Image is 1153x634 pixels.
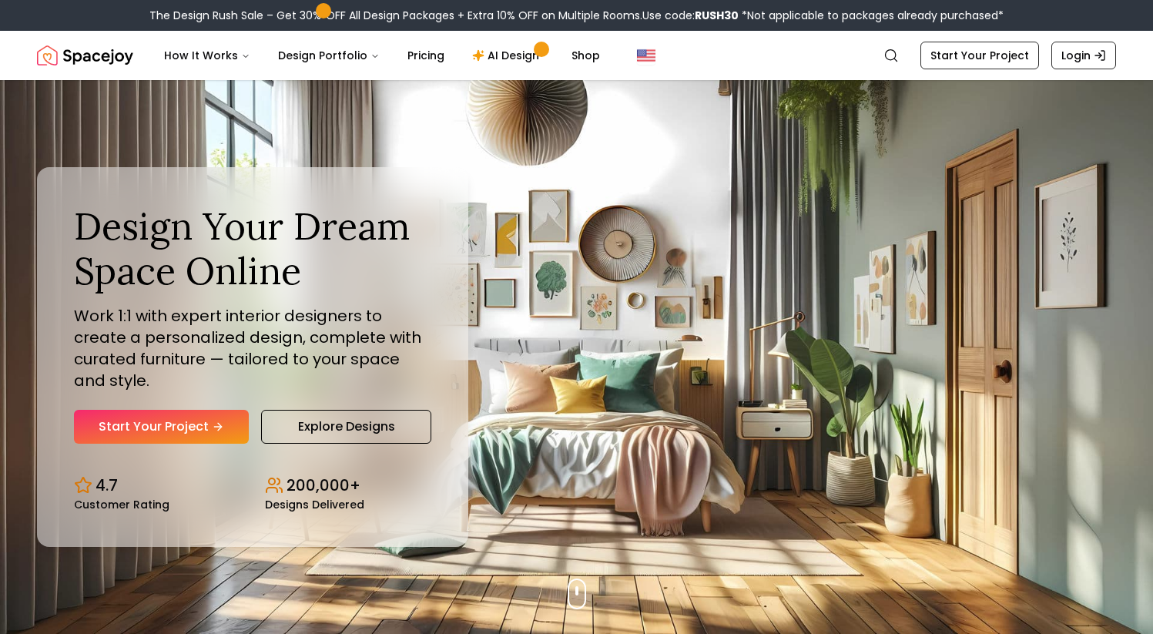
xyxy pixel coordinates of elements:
div: The Design Rush Sale – Get 30% OFF All Design Packages + Extra 10% OFF on Multiple Rooms. [149,8,1004,23]
button: How It Works [152,40,263,71]
span: *Not applicable to packages already purchased* [739,8,1004,23]
h1: Design Your Dream Space Online [74,204,431,293]
p: 200,000+ [287,475,360,496]
small: Customer Rating [74,499,169,510]
a: Shop [559,40,612,71]
a: Start Your Project [74,410,249,444]
a: Login [1051,42,1116,69]
p: 4.7 [96,475,118,496]
b: RUSH30 [695,8,739,23]
button: Design Portfolio [266,40,392,71]
nav: Global [37,31,1116,80]
p: Work 1:1 with expert interior designers to create a personalized design, complete with curated fu... [74,305,431,391]
a: Pricing [395,40,457,71]
a: Start Your Project [920,42,1039,69]
img: United States [637,46,655,65]
span: Use code: [642,8,739,23]
div: Design stats [74,462,431,510]
a: Explore Designs [261,410,431,444]
a: Spacejoy [37,40,133,71]
small: Designs Delivered [265,499,364,510]
img: Spacejoy Logo [37,40,133,71]
a: AI Design [460,40,556,71]
nav: Main [152,40,612,71]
